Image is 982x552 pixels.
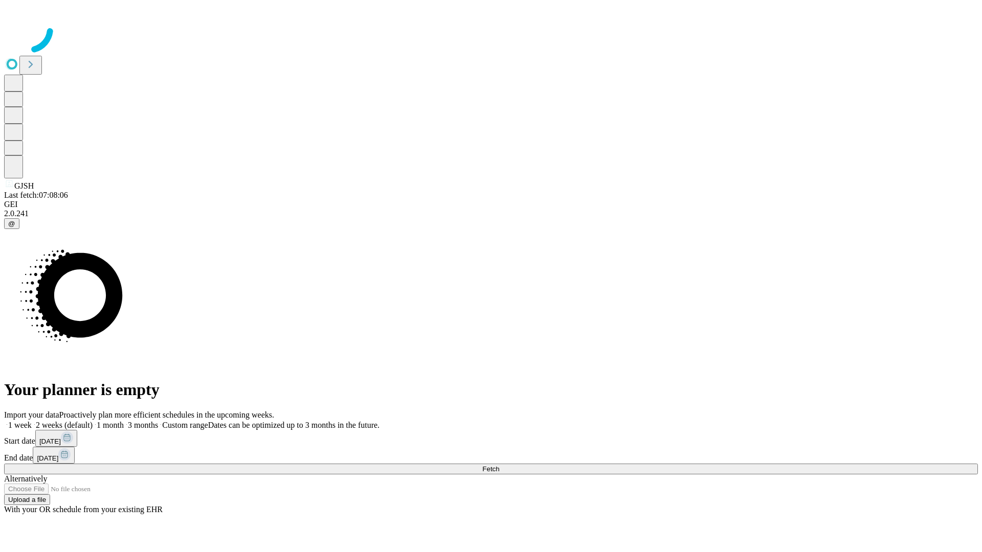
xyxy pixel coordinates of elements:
[4,464,978,474] button: Fetch
[4,410,59,419] span: Import your data
[128,421,158,429] span: 3 months
[208,421,380,429] span: Dates can be optimized up to 3 months in the future.
[4,447,978,464] div: End date
[8,421,32,429] span: 1 week
[482,465,499,473] span: Fetch
[97,421,124,429] span: 1 month
[4,505,163,514] span: With your OR schedule from your existing EHR
[37,454,58,462] span: [DATE]
[4,200,978,209] div: GEI
[14,181,34,190] span: GJSH
[162,421,208,429] span: Custom range
[4,209,978,218] div: 2.0.241
[4,430,978,447] div: Start date
[4,191,68,199] span: Last fetch: 07:08:06
[35,430,77,447] button: [DATE]
[39,438,61,445] span: [DATE]
[4,218,19,229] button: @
[4,380,978,399] h1: Your planner is empty
[4,494,50,505] button: Upload a file
[36,421,93,429] span: 2 weeks (default)
[8,220,15,227] span: @
[4,474,47,483] span: Alternatively
[33,447,75,464] button: [DATE]
[59,410,274,419] span: Proactively plan more efficient schedules in the upcoming weeks.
